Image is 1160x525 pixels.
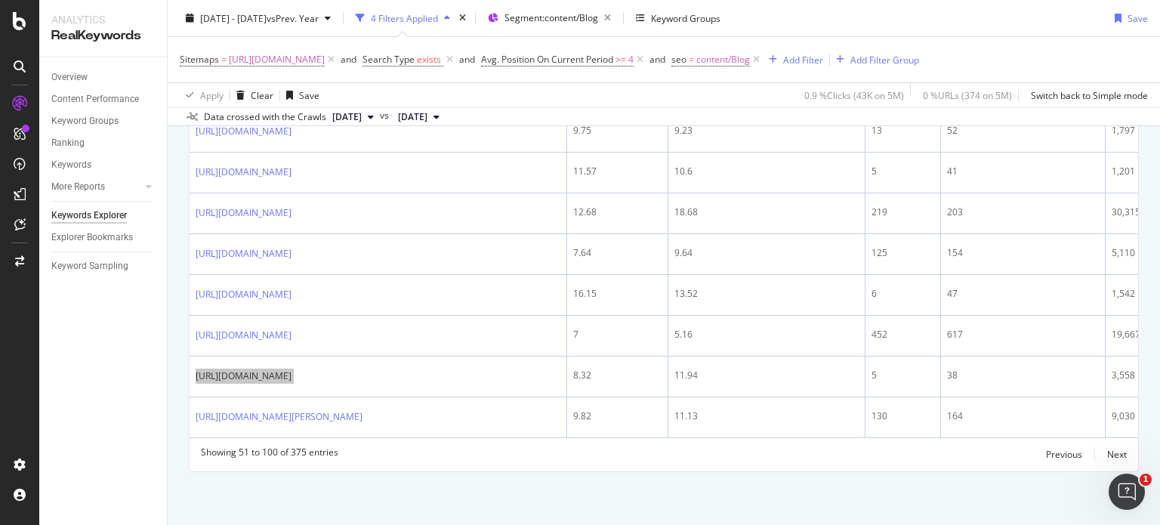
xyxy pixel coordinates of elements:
a: Overview [51,69,156,85]
div: 452 [872,328,934,341]
a: Keywords Explorer [51,208,156,224]
button: Next [1107,446,1127,464]
div: 12.68 [573,205,662,219]
span: content/Blog [696,49,750,70]
div: and [341,53,356,66]
div: 7 [573,328,662,341]
div: 10.6 [674,165,859,178]
iframe: Intercom live chat [1109,474,1145,510]
button: and [459,52,475,66]
button: [DATE] - [DATE]vsPrev. Year [180,6,337,30]
div: Ranking [51,135,85,151]
div: More Reports [51,179,105,195]
div: RealKeywords [51,27,155,45]
div: Switch back to Simple mode [1031,88,1148,101]
div: Next [1107,448,1127,461]
div: Keywords [51,157,91,173]
span: Sitemaps [180,53,219,66]
button: 4 Filters Applied [350,6,456,30]
div: 9.23 [674,124,859,137]
span: Search Type [362,53,415,66]
span: exists [417,53,441,66]
div: Content Performance [51,91,139,107]
span: Segment: content/Blog [504,11,598,24]
button: Save [1109,6,1148,30]
a: Keywords [51,157,156,173]
div: Save [299,88,319,101]
div: 47 [947,287,1099,301]
button: Add Filter Group [830,51,919,69]
div: 38 [947,369,1099,382]
a: [URL][DOMAIN_NAME] [196,246,292,261]
a: [URL][DOMAIN_NAME] [196,328,292,343]
a: [URL][DOMAIN_NAME] [196,205,292,221]
button: Save [280,83,319,107]
button: and [649,52,665,66]
div: 5 [872,165,934,178]
span: 2025 Sep. 1st [332,110,362,124]
div: Data crossed with the Crawls [204,110,326,124]
div: Save [1128,11,1148,24]
button: Previous [1046,446,1082,464]
span: vs Prev. Year [267,11,319,24]
div: 617 [947,328,1099,341]
a: Keyword Sampling [51,258,156,274]
span: = [221,53,227,66]
div: Keyword Groups [651,11,720,24]
a: [URL][DOMAIN_NAME] [196,124,292,139]
span: Avg. Position On Current Period [481,53,613,66]
div: 11.57 [573,165,662,178]
div: 164 [947,409,1099,423]
div: 4 Filters Applied [371,11,438,24]
div: 8.32 [573,369,662,382]
a: Content Performance [51,91,156,107]
span: vs [380,109,392,122]
button: [DATE] [392,108,446,126]
div: 13.52 [674,287,859,301]
div: Keyword Sampling [51,258,128,274]
button: Clear [230,83,273,107]
button: Keyword Groups [630,6,727,30]
div: Keywords Explorer [51,208,127,224]
div: and [649,53,665,66]
div: 5.16 [674,328,859,341]
span: 1 [1140,474,1152,486]
div: Previous [1046,448,1082,461]
button: Switch back to Simple mode [1025,83,1148,107]
a: Ranking [51,135,156,151]
div: Overview [51,69,88,85]
div: Add Filter Group [850,53,919,66]
div: 18.68 [674,205,859,219]
div: 219 [872,205,934,219]
div: 41 [947,165,1099,178]
span: >= [615,53,626,66]
div: 9.64 [674,246,859,260]
div: 16.15 [573,287,662,301]
button: Apply [180,83,224,107]
div: 0 % URLs ( 374 on 5M ) [923,88,1012,101]
span: [DATE] - [DATE] [200,11,267,24]
span: seo [671,53,686,66]
div: 11.94 [674,369,859,382]
button: Segment:content/Blog [482,6,617,30]
div: 7.64 [573,246,662,260]
button: Add Filter [763,51,823,69]
div: Analytics [51,12,155,27]
div: 9.75 [573,124,662,137]
a: Explorer Bookmarks [51,230,156,246]
div: 154 [947,246,1099,260]
div: times [456,11,469,26]
div: 9.82 [573,409,662,423]
a: [URL][DOMAIN_NAME][PERSON_NAME] [196,409,362,425]
button: [DATE] [326,108,380,126]
div: 13 [872,124,934,137]
div: 125 [872,246,934,260]
div: 203 [947,205,1099,219]
span: [URL][DOMAIN_NAME] [229,49,325,70]
div: 52 [947,124,1099,137]
a: [URL][DOMAIN_NAME] [196,369,292,384]
span: = [689,53,694,66]
div: 130 [872,409,934,423]
span: 4 [628,49,634,70]
a: [URL][DOMAIN_NAME] [196,165,292,180]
